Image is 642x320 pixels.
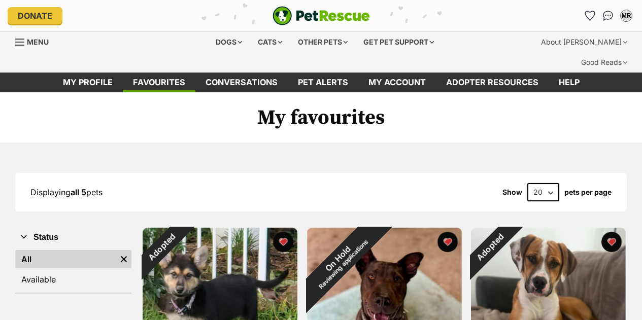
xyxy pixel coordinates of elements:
div: Other pets [291,32,355,52]
div: About [PERSON_NAME] [534,32,634,52]
a: Available [15,270,131,289]
span: Show [502,188,522,196]
strong: all 5 [71,187,86,197]
label: pets per page [564,188,612,196]
a: My account [358,73,436,92]
button: My account [618,8,634,24]
a: Adopter resources [436,73,549,92]
a: Menu [15,32,56,50]
span: Displaying pets [30,187,103,197]
a: Favourites [582,8,598,24]
a: Favourites [123,73,195,92]
a: PetRescue [273,6,370,25]
div: Adopted [128,214,195,280]
a: Remove filter [116,250,131,268]
span: Reviewing applications [318,238,370,291]
div: Status [15,248,131,293]
a: conversations [195,73,288,92]
a: My profile [53,73,123,92]
ul: Account quick links [582,8,634,24]
img: logo-e224e6f780fb5917bec1dbf3a21bbac754714ae5b6737aabdf751b685950b380.svg [273,6,370,25]
span: Menu [27,38,49,46]
img: chat-41dd97257d64d25036548639549fe6c8038ab92f7586957e7f3b1b290dea8141.svg [603,11,614,21]
div: Good Reads [574,52,634,73]
button: favourite [601,232,622,252]
div: MR [621,11,631,21]
button: Status [15,231,131,244]
a: Conversations [600,8,616,24]
button: favourite [273,232,293,252]
a: Donate [8,7,62,24]
div: Dogs [209,32,249,52]
div: On Hold [285,205,397,317]
button: favourite [437,232,457,252]
div: Cats [251,32,289,52]
a: Help [549,73,590,92]
div: Adopted [457,214,524,280]
a: All [15,250,116,268]
div: Get pet support [356,32,441,52]
a: Pet alerts [288,73,358,92]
